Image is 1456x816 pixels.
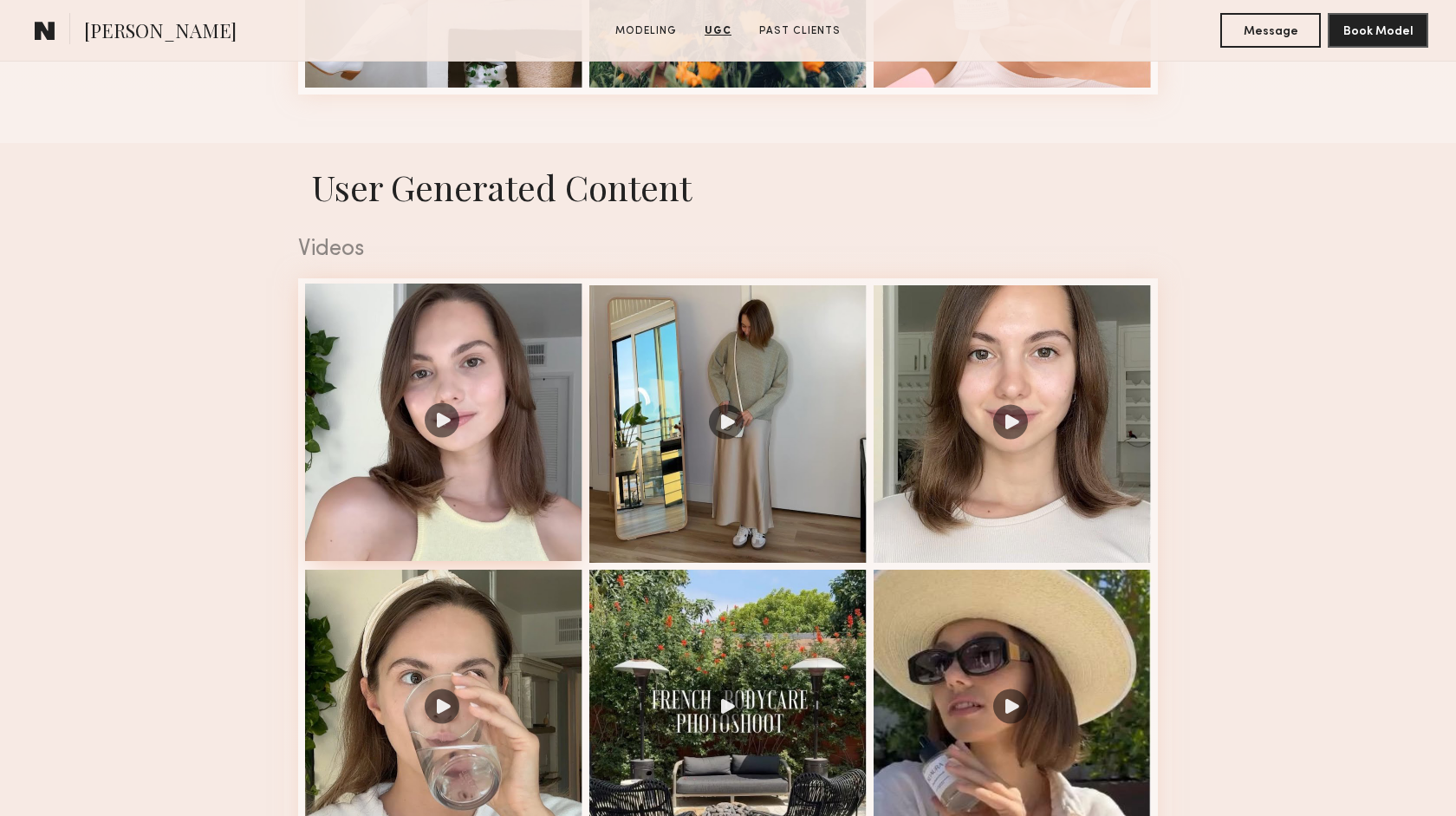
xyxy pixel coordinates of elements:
a: Past Clients [752,23,848,39]
a: UGC [698,23,738,39]
button: Message [1220,13,1321,48]
button: Book Model [1328,13,1428,48]
a: Modeling [608,23,684,39]
span: [PERSON_NAME] [84,17,237,48]
div: Videos [298,238,1158,261]
h1: User Generated Content [284,164,1172,210]
a: Book Model [1328,23,1428,37]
